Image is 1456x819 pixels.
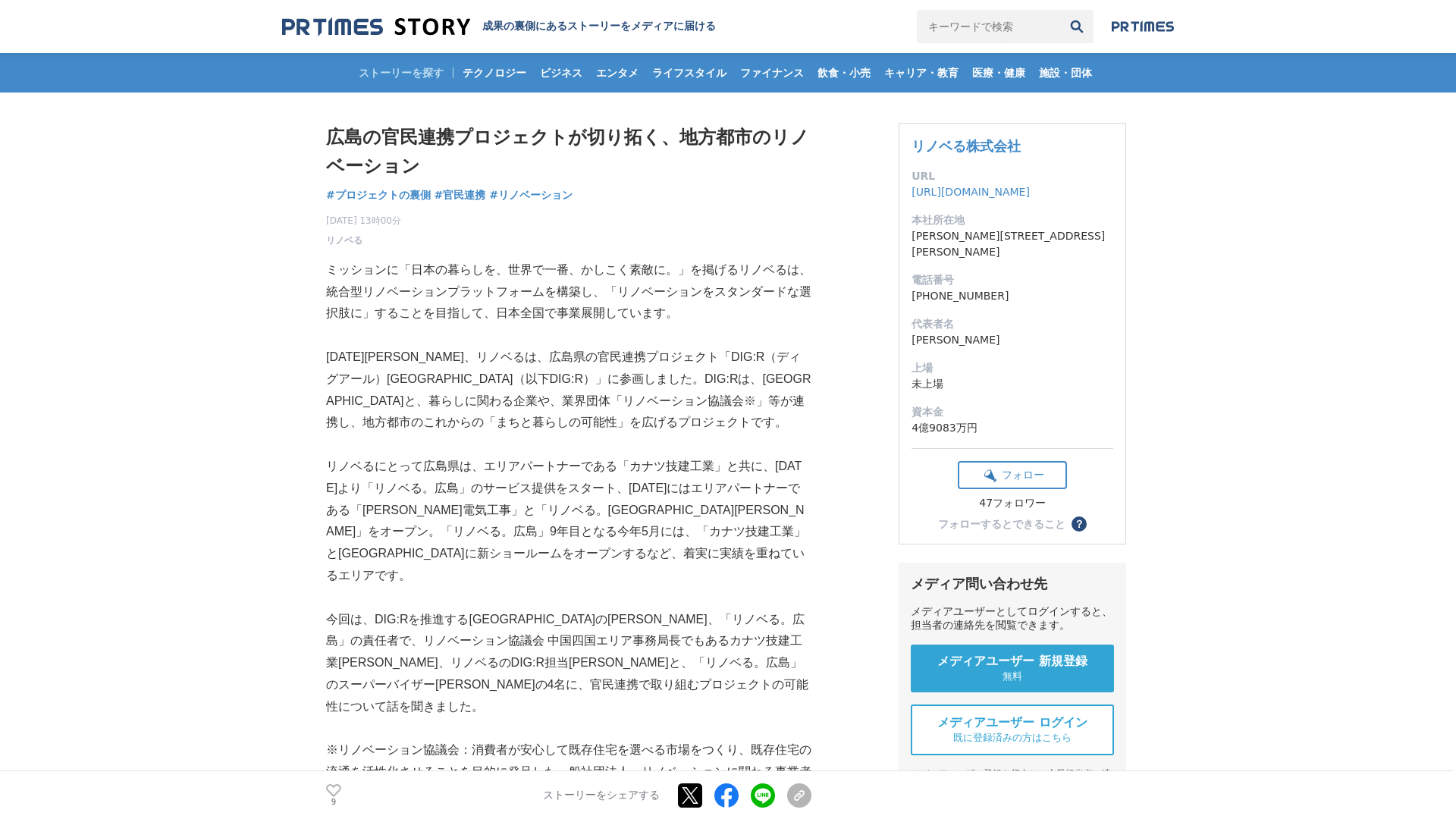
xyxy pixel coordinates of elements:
p: ※リノベーション協議会：消費者が安心して既存住宅を選べる市場をつくり、既存住宅の流通を活性化させることを目的に発足した一般社団法人。リノベーションに関わる事業者737社（カナツ技建工業とリノベる... [326,739,811,805]
p: ミッションに「日本の暮らしを、世界で一番、かしこく素敵に。」を掲げるリノベるは、統合型リノベーションプラットフォームを構築し、「リノベーションをスタンダードな選択肢に」することを目指して、日本全... [326,259,811,325]
span: #プロジェクトの裏側 [326,188,431,202]
a: メディアユーザー 新規登録 無料 [911,645,1114,692]
dd: [PHONE_NUMBER] [912,288,1113,304]
a: 成果の裏側にあるストーリーをメディアに届ける 成果の裏側にあるストーリーをメディアに届ける [282,17,716,37]
button: 検索 [1060,10,1094,43]
span: #リノベーション [489,188,573,202]
dd: 未上場 [912,376,1113,392]
input: キーワードで検索 [917,10,1060,43]
a: #リノベーション [489,187,573,203]
p: 9 [326,799,341,806]
span: 既に登録済みの方はこちら [953,731,1072,745]
span: ？ [1074,519,1084,529]
span: ビジネス [534,66,588,80]
a: エンタメ [590,53,645,93]
a: 施設・団体 [1033,53,1098,93]
span: テクノロジー [457,66,532,80]
div: メディアユーザーとしてログインすると、担当者の連絡先を閲覧できます。 [911,605,1114,632]
dd: 4億9083万円 [912,420,1113,436]
a: 医療・健康 [966,53,1031,93]
p: ストーリーをシェアする [543,789,660,802]
a: リノベる株式会社 [912,138,1021,154]
span: メディアユーザー 新規登録 [937,654,1087,670]
a: [URL][DOMAIN_NAME] [912,186,1030,198]
a: リノベる [326,234,362,247]
span: 医療・健康 [966,66,1031,80]
p: 今回は、DIG:Rを推進する[GEOGRAPHIC_DATA]の[PERSON_NAME]、「リノベる。広島」の責任者で、リノベーション協議会 中国四国エリア事務局長でもあるカナツ技建工業[PE... [326,609,811,718]
img: prtimes [1112,20,1174,33]
p: リノベるにとって広島県は、エリアパートナーである「カナツ技建工業」と共に、[DATE]より「リノベる。広島」のサービス提供をスタート、[DATE]にはエリアパートナーである「[PERSON_NA... [326,456,811,587]
a: キャリア・教育 [878,53,965,93]
dt: 代表者名 [912,316,1113,332]
dd: [PERSON_NAME][STREET_ADDRESS][PERSON_NAME] [912,228,1113,260]
span: ファイナンス [734,66,810,80]
a: #官民連携 [435,187,486,203]
a: メディアユーザー ログイン 既に登録済みの方はこちら [911,704,1114,755]
a: ファイナンス [734,53,810,93]
div: メディア問い合わせ先 [911,575,1114,593]
p: [DATE][PERSON_NAME]、リノベるは、広島県の官民連携プロジェクト「DIG:R（ディグアール）[GEOGRAPHIC_DATA]（以下DIG:R）」に参画しました。DIG:Rは、[... [326,347,811,434]
dd: [PERSON_NAME] [912,332,1113,348]
dt: 本社所在地 [912,212,1113,228]
dt: 電話番号 [912,272,1113,288]
a: テクノロジー [457,53,532,93]
span: ライフスタイル [646,66,733,80]
h1: 広島の官民連携プロジェクトが切り拓く、地方都市のリノベーション [326,123,811,181]
a: 飲食・小売 [811,53,877,93]
a: ビジネス [534,53,588,93]
div: フォローするとできること [938,519,1065,529]
span: #官民連携 [435,188,486,202]
h2: 成果の裏側にあるストーリーをメディアに届ける [482,20,716,33]
dt: URL [912,168,1113,184]
dt: 上場 [912,360,1113,376]
button: フォロー [958,461,1067,489]
img: 成果の裏側にあるストーリーをメディアに届ける [282,17,470,37]
span: 無料 [1003,670,1022,683]
a: #プロジェクトの裏側 [326,187,431,203]
span: [DATE] 13時00分 [326,214,401,227]
div: 47フォロワー [958,497,1067,510]
dt: 資本金 [912,404,1113,420]
span: キャリア・教育 [878,66,965,80]
span: メディアユーザー ログイン [937,715,1087,731]
span: エンタメ [590,66,645,80]
a: ライフスタイル [646,53,733,93]
button: ？ [1072,516,1087,532]
span: 施設・団体 [1033,66,1098,80]
span: 飲食・小売 [811,66,877,80]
